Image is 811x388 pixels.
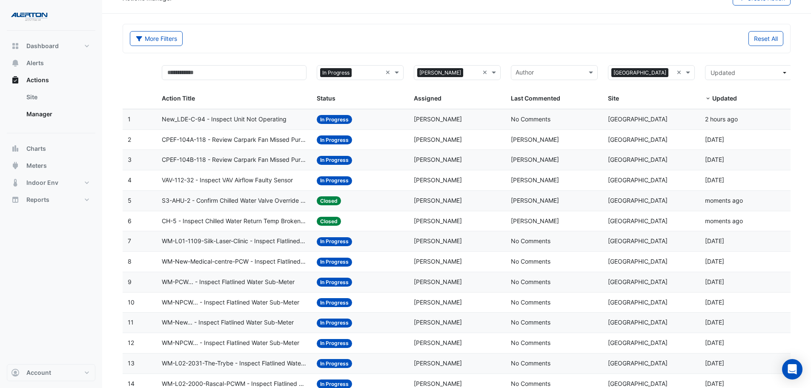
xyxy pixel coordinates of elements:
span: Charts [26,144,46,153]
span: 11 [128,319,134,326]
img: Company Logo [10,7,49,24]
button: Alerts [7,55,95,72]
span: [PERSON_NAME] [511,156,559,163]
span: [GEOGRAPHIC_DATA] [608,359,668,367]
span: VAV-112-32 - Inspect VAV Airflow Faulty Sensor [162,175,293,185]
button: Indoor Env [7,174,95,191]
span: [PERSON_NAME] [414,299,462,306]
button: Charts [7,140,95,157]
span: [GEOGRAPHIC_DATA] [608,176,668,184]
span: Clear [385,68,393,78]
span: 4 [128,176,132,184]
span: [PERSON_NAME] [414,237,462,244]
span: 2025-09-09T08:00:59.218 [705,156,724,163]
span: 14 [128,380,135,387]
span: [GEOGRAPHIC_DATA] [608,380,668,387]
span: [GEOGRAPHIC_DATA] [608,339,668,346]
span: In Progress [320,68,352,78]
span: [GEOGRAPHIC_DATA] [608,136,668,143]
span: [PERSON_NAME] [511,136,559,143]
button: Account [7,364,95,381]
span: Actions [26,76,49,84]
button: Reset All [748,31,783,46]
span: [GEOGRAPHIC_DATA] [608,217,668,224]
span: 13 [128,359,135,367]
a: Manager [20,106,95,123]
span: WM-New... - Inspect Flatlined Water Sub-Meter [162,318,294,328]
span: Site [608,95,619,102]
app-icon: Indoor Env [11,178,20,187]
span: Updated [712,95,737,102]
span: [PERSON_NAME] [511,217,559,224]
span: 2025-09-05T13:35:31.845 [705,339,724,346]
span: [GEOGRAPHIC_DATA] [608,156,668,163]
span: No Comments [511,359,550,367]
span: [PERSON_NAME] [414,217,462,224]
span: [PERSON_NAME] [414,278,462,285]
span: In Progress [317,135,352,144]
span: [PERSON_NAME] [414,319,462,326]
span: 2025-09-05T13:35:56.830 [705,237,724,244]
span: 2025-09-09T08:01:15.088 [705,136,724,143]
span: Action Title [162,95,195,102]
span: [PERSON_NAME] [414,115,462,123]
span: 7 [128,237,131,244]
span: In Progress [317,176,352,185]
span: In Progress [317,237,352,246]
span: 3 [128,156,132,163]
span: [PERSON_NAME] [414,136,462,143]
button: Dashboard [7,37,95,55]
span: WM-PCW... - Inspect Flatlined Water Sub-Meter [162,277,295,287]
app-icon: Alerts [11,59,20,67]
button: Actions [7,72,95,89]
span: Updated [711,69,735,76]
span: [PERSON_NAME] [414,258,462,265]
span: Assigned [414,95,441,102]
app-icon: Charts [11,144,20,153]
span: 2 [128,136,131,143]
span: WM-L02-2031-The-Trybe - Inspect Flatlined Water Sub-Meter [162,359,307,368]
span: No Comments [511,258,550,265]
div: Open Intercom Messenger [782,359,802,379]
span: 2025-09-05T13:35:27.138 [705,359,724,367]
span: 8 [128,258,132,265]
span: [GEOGRAPHIC_DATA] [608,258,668,265]
span: WM-NPCW... - Inspect Flatlined Water Sub-Meter [162,298,299,308]
span: [GEOGRAPHIC_DATA] [611,68,668,78]
span: In Progress [317,298,352,307]
span: In Progress [317,278,352,287]
button: More Filters [130,31,183,46]
span: 12 [128,339,134,346]
span: Indoor Env [26,178,58,187]
span: Account [26,368,51,377]
a: Site [20,89,95,106]
span: Status [317,95,335,102]
span: Dashboard [26,42,59,50]
span: CPEF-104A-118 - Review Carpark Fan Missed Purge [162,135,307,145]
button: Updated [705,65,792,80]
span: In Progress [317,359,352,368]
span: 2025-09-15T14:54:56.718 [705,197,743,204]
span: WM-New-Medical-centre-PCW - Inspect Flatlined Water Sub-Meter [162,257,307,267]
button: Meters [7,157,95,174]
span: No Comments [511,380,550,387]
span: 2025-09-15T14:51:33.725 [705,217,743,224]
span: CPEF-104B-118 - Review Carpark Fan Missed Purge [162,155,307,165]
span: 2025-09-15T12:33:04.497 [705,115,738,123]
span: Closed [317,196,341,205]
span: [PERSON_NAME] [511,197,559,204]
span: [PERSON_NAME] [414,359,462,367]
span: In Progress [317,339,352,348]
app-icon: Reports [11,195,20,204]
span: [GEOGRAPHIC_DATA] [608,197,668,204]
span: [PERSON_NAME] [417,68,463,78]
span: 9 [128,278,132,285]
span: Clear [482,68,490,78]
span: In Progress [317,258,352,267]
span: Closed [317,217,341,226]
span: [PERSON_NAME] [511,176,559,184]
span: 2025-09-05T13:35:53.347 [705,258,724,265]
span: In Progress [317,115,352,124]
span: 2025-09-05T13:35:40.446 [705,319,724,326]
span: Reports [26,195,49,204]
